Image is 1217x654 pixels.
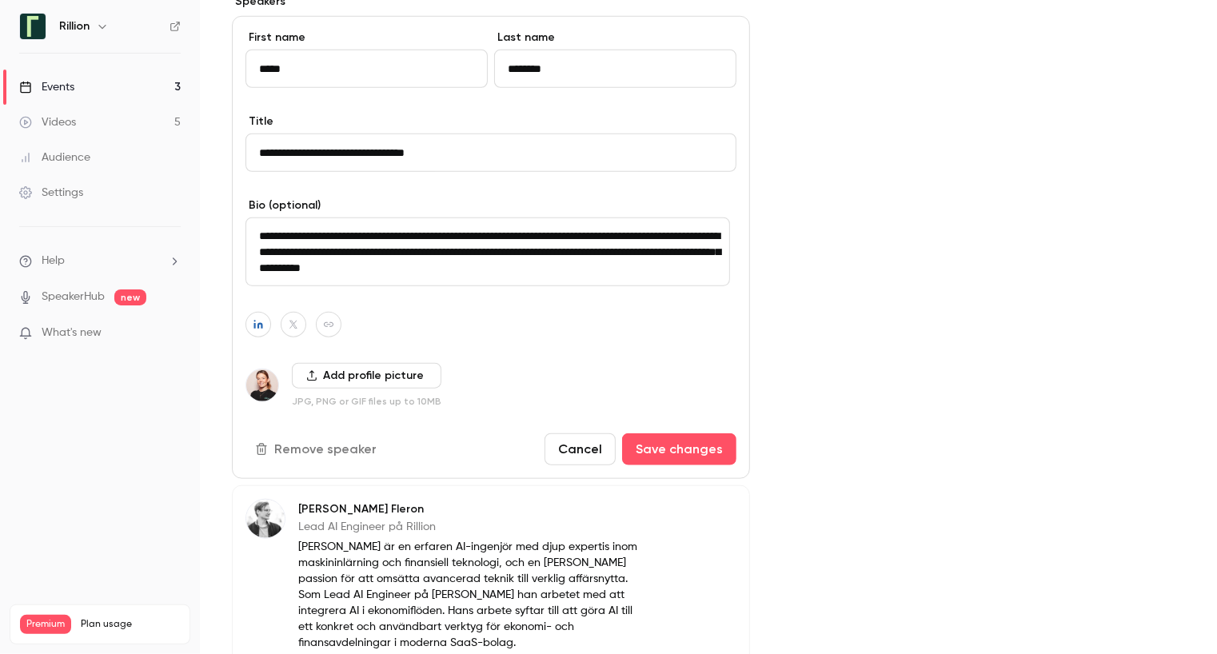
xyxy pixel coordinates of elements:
p: Lead AI Engineer på Rillion [298,519,646,535]
span: Help [42,253,65,269]
button: Add profile picture [292,363,441,389]
label: Last name [494,30,736,46]
img: Emil Fleron [246,500,285,538]
button: Cancel [545,433,616,465]
div: Settings [19,185,83,201]
div: Events [19,79,74,95]
img: Sofie Rönngård [246,369,278,401]
p: [PERSON_NAME] är en erfaren AI-ingenjör med djup expertis inom maskininlärning och finansiell tek... [298,539,646,651]
h6: Rillion [59,18,90,34]
p: JPG, PNG or GIF files up to 10MB [292,395,441,408]
button: Remove speaker [245,433,389,465]
span: Premium [20,615,71,634]
a: SpeakerHub [42,289,105,305]
span: What's new [42,325,102,341]
img: Rillion [20,14,46,39]
li: help-dropdown-opener [19,253,181,269]
label: Bio (optional) [245,197,736,213]
span: Plan usage [81,618,180,631]
div: Videos [19,114,76,130]
label: First name [245,30,488,46]
span: new [114,289,146,305]
p: [PERSON_NAME] Fleron [298,501,646,517]
div: Audience [19,150,90,165]
button: Save changes [622,433,736,465]
label: Title [245,114,736,130]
